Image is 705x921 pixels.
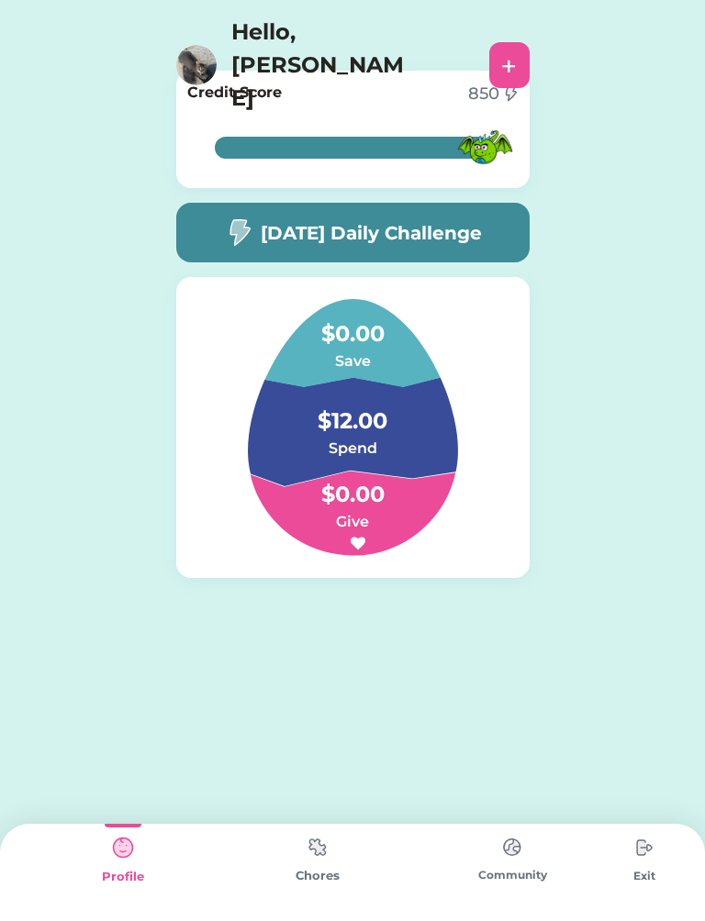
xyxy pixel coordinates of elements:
[261,511,444,533] h6: Give
[415,867,610,883] div: Community
[455,117,515,177] img: MFN-Dragon-Green.svg
[176,45,217,85] img: https%3A%2F%2F1dfc823d71cc564f25c7cc035732a2d8.cdn.bubble.io%2Ff1754094113168x966788797778818000%...
[220,867,415,885] div: Chores
[261,438,444,460] h6: Spend
[261,350,444,372] h6: Save
[261,299,444,350] h4: $0.00
[224,218,253,247] img: image-flash-1--flash-power-connect-charge-electricity-lightning.svg
[261,219,482,247] h5: [DATE] Daily Challenge
[494,829,531,865] img: type%3Dchores%2C%20state%3Ddefault.svg
[105,829,141,866] img: type%3Dkids%2C%20state%3Dselected.svg
[501,51,517,79] div: +
[626,829,663,866] img: type%3Dchores%2C%20state%3Ddefault.svg
[231,16,415,115] h4: Hello, [PERSON_NAME]
[26,868,220,886] div: Profile
[610,868,679,884] div: Exit
[299,829,336,865] img: type%3Dchores%2C%20state%3Ddefault.svg
[261,386,444,438] h4: $12.00
[261,460,444,511] h4: $0.00
[204,299,502,556] img: Group%201.svg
